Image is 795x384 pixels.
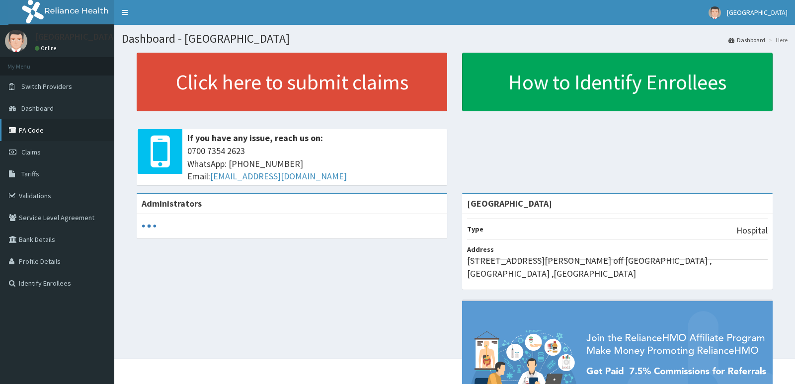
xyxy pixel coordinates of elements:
[467,254,768,280] p: [STREET_ADDRESS][PERSON_NAME] off [GEOGRAPHIC_DATA] , [GEOGRAPHIC_DATA] ,[GEOGRAPHIC_DATA]
[728,36,765,44] a: Dashboard
[5,30,27,52] img: User Image
[467,198,552,209] strong: [GEOGRAPHIC_DATA]
[122,32,788,45] h1: Dashboard - [GEOGRAPHIC_DATA]
[21,82,72,91] span: Switch Providers
[727,8,788,17] span: [GEOGRAPHIC_DATA]
[467,245,494,254] b: Address
[21,104,54,113] span: Dashboard
[142,198,202,209] b: Administrators
[766,36,788,44] li: Here
[210,170,347,182] a: [EMAIL_ADDRESS][DOMAIN_NAME]
[21,169,39,178] span: Tariffs
[142,219,157,233] svg: audio-loading
[736,224,768,237] p: Hospital
[462,53,773,111] a: How to Identify Enrollees
[21,148,41,156] span: Claims
[35,45,59,52] a: Online
[35,32,117,41] p: [GEOGRAPHIC_DATA]
[187,145,442,183] span: 0700 7354 2623 WhatsApp: [PHONE_NUMBER] Email:
[709,6,721,19] img: User Image
[467,225,483,233] b: Type
[187,132,323,144] b: If you have any issue, reach us on:
[137,53,447,111] a: Click here to submit claims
